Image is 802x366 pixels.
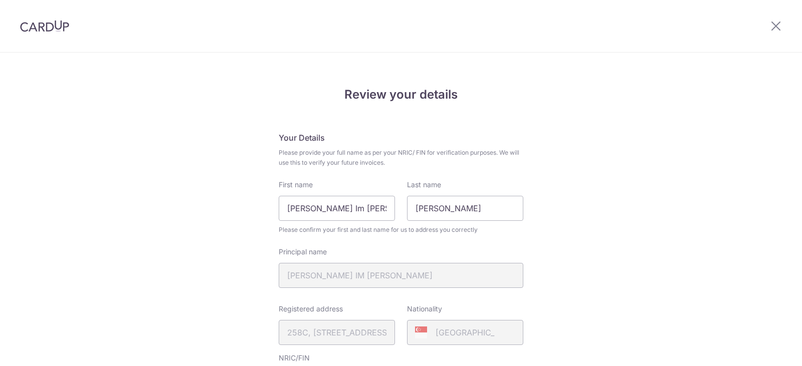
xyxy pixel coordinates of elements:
[20,20,69,32] img: CardUp
[407,180,441,190] label: Last name
[279,304,343,314] label: Registered address
[279,180,313,190] label: First name
[279,86,523,104] h4: Review your details
[279,196,395,221] input: First Name
[279,225,523,235] span: Please confirm your first and last name for us to address you correctly
[407,196,523,221] input: Last name
[279,353,310,363] label: NRIC/FIN
[407,304,442,314] label: Nationality
[279,247,327,257] label: Principal name
[279,148,523,168] span: Please provide your full name as per your NRIC/ FIN for verification purposes. We will use this t...
[279,132,523,144] h5: Your Details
